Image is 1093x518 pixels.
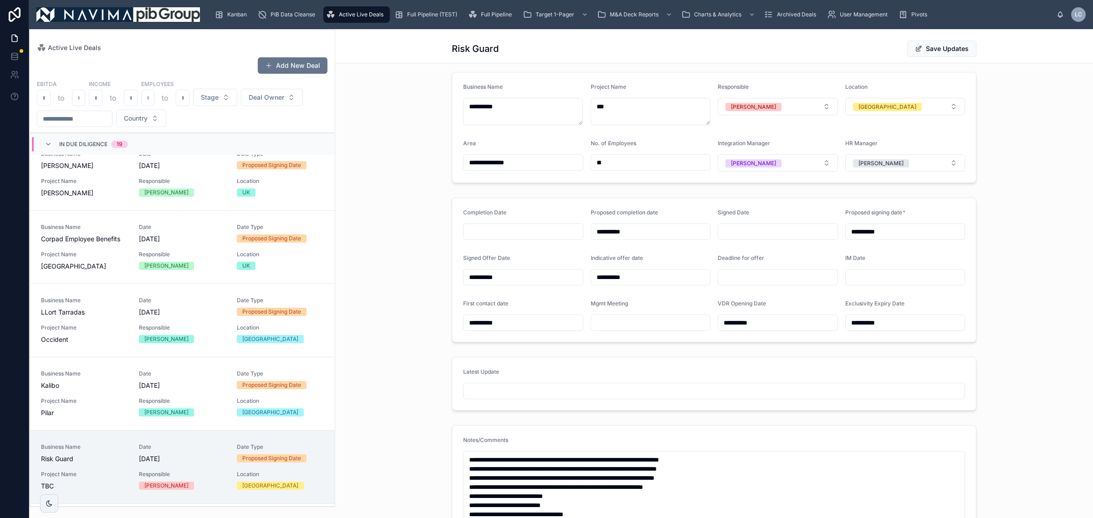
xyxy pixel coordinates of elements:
[41,188,128,198] span: [PERSON_NAME]
[845,98,965,115] button: Select Button
[1075,11,1082,18] span: LC
[845,154,965,172] button: Select Button
[718,209,749,216] span: Signed Date
[237,370,324,377] span: Date Type
[463,140,476,147] span: Area
[237,397,324,405] span: Location
[139,161,226,170] span: [DATE]
[37,43,101,52] a: Active Live Deals
[139,251,226,258] span: Responsible
[193,89,237,106] button: Select Button
[407,11,457,18] span: Full Pipeline (TEST)
[212,6,253,23] a: Kanban
[777,11,816,18] span: Archived Deals
[141,80,174,88] label: Employees
[271,11,315,18] span: PIB Data Cleanse
[41,324,128,331] span: Project Name
[139,178,226,185] span: Responsible
[58,92,65,103] p: to
[41,443,128,451] span: Business Name
[242,308,301,316] div: Proposed Signing Date
[41,408,128,417] span: Pilar
[41,454,128,463] span: Risk Guard
[481,11,512,18] span: Full Pipeline
[41,335,128,344] span: Occident
[718,254,764,261] span: Deadline for offer
[139,297,226,304] span: Date
[463,209,506,216] span: Completion Date
[237,471,324,478] span: Location
[845,209,902,216] span: Proposed signing date
[30,430,335,503] a: Business NameRisk GuardDate[DATE]Date TypeProposed Signing DateProject NameTBCResponsible[PERSON_...
[339,11,383,18] span: Active Live Deals
[520,6,592,23] a: Target 1-Pager
[824,6,894,23] a: User Management
[59,141,107,148] span: In Due Diligence
[845,140,878,147] span: HR Manager
[41,178,128,185] span: Project Name
[731,159,776,168] div: [PERSON_NAME]
[89,80,111,88] label: Income
[242,262,250,270] div: UK
[242,161,301,169] div: Proposed Signing Date
[110,92,117,103] p: to
[48,43,101,52] span: Active Live Deals
[41,223,128,231] span: Business Name
[463,368,499,375] span: Latest Update
[144,408,189,416] div: [PERSON_NAME]
[911,11,927,18] span: Pivots
[116,110,166,127] button: Select Button
[591,140,636,147] span: No. of Employees
[241,89,303,106] button: Select Button
[694,11,741,18] span: Charts & Analytics
[117,141,123,148] div: 19
[139,223,226,231] span: Date
[761,6,822,23] a: Archived Deals
[610,11,659,18] span: M&A Deck Reports
[591,83,626,90] span: Project Name
[242,234,301,243] div: Proposed Signing Date
[463,83,503,90] span: Business Name
[41,308,128,317] span: LLort Tarradas
[718,300,766,307] span: VDR Opening Date
[139,381,226,390] span: [DATE]
[237,443,324,451] span: Date Type
[139,454,226,463] span: [DATE]
[237,324,324,331] span: Location
[718,98,838,115] button: Select Button
[858,159,904,168] div: [PERSON_NAME]
[41,234,128,244] span: Corpad Employee Benefits
[162,92,169,103] p: to
[255,6,322,23] a: PIB Data Cleanse
[896,6,934,23] a: Pivots
[41,471,128,478] span: Project Name
[731,103,776,111] div: [PERSON_NAME]
[258,57,327,74] button: Add New Deal
[845,254,865,261] span: IM Date
[392,6,464,23] a: Full Pipeline (TEST)
[30,284,335,357] a: Business NameLLort TarradasDate[DATE]Date TypeProposed Signing DateProject NameOccidentResponsibl...
[139,471,226,478] span: Responsible
[41,370,128,377] span: Business Name
[845,83,868,90] span: Location
[37,80,57,88] label: EBITDA
[124,114,148,123] span: Country
[591,254,643,261] span: Indicative offer date
[144,482,189,490] div: [PERSON_NAME]
[840,11,888,18] span: User Management
[30,137,335,210] a: Business Name[PERSON_NAME]Date[DATE]Date TypeProposed Signing DateProject Name[PERSON_NAME]Respon...
[41,381,128,390] span: Kalibo
[242,482,298,490] div: [GEOGRAPHIC_DATA]
[591,209,658,216] span: Proposed completion date
[591,300,628,307] span: Mgmt Meeting
[139,397,226,405] span: Responsible
[718,154,838,172] button: Select Button
[144,335,189,343] div: [PERSON_NAME]
[237,178,324,185] span: Location
[249,93,284,102] span: Deal Owner
[30,357,335,430] a: Business NameKaliboDate[DATE]Date TypeProposed Signing DateProject NamePilarResponsible[PERSON_NA...
[139,308,226,317] span: [DATE]
[30,210,335,284] a: Business NameCorpad Employee BenefitsDate[DATE]Date TypeProposed Signing DateProject Name[GEOGRAP...
[41,397,128,405] span: Project Name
